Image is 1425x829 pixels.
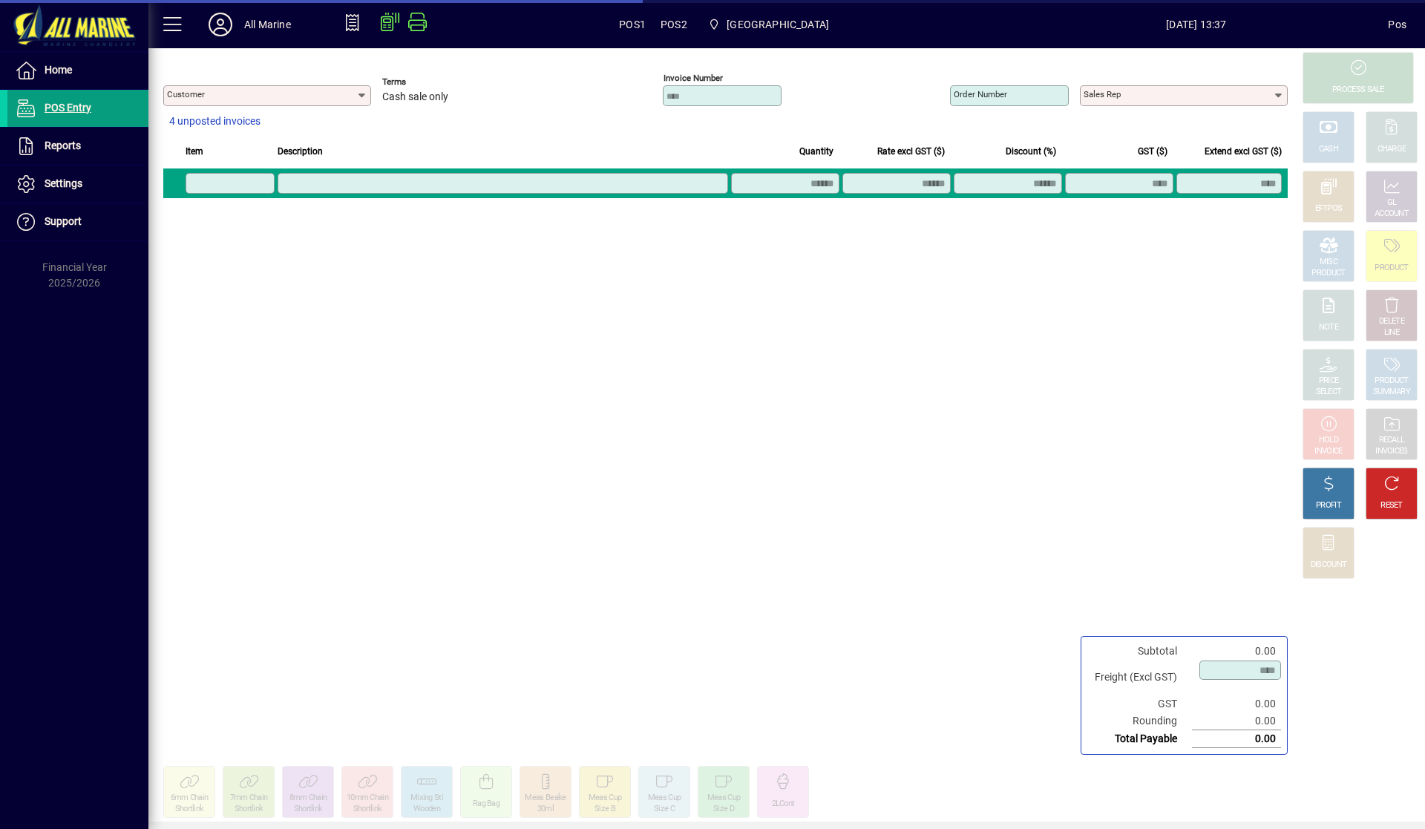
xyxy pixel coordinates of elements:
[294,804,323,815] div: Shortlink
[7,128,148,165] a: Reports
[7,203,148,240] a: Support
[1192,712,1281,730] td: 0.00
[1006,143,1056,160] span: Discount (%)
[1384,327,1399,338] div: LINE
[1332,85,1384,96] div: PROCESS SALE
[1087,730,1192,748] td: Total Payable
[1388,13,1406,36] div: Pos
[382,77,471,87] span: Terms
[347,793,388,804] div: 10mm Chain
[537,804,554,815] div: 30ml
[702,11,835,38] span: Port Road
[1319,435,1338,446] div: HOLD
[589,793,621,804] div: Meas Cup
[1087,695,1192,712] td: GST
[1379,435,1405,446] div: RECALL
[799,143,833,160] span: Quantity
[1379,316,1404,327] div: DELETE
[7,52,148,89] a: Home
[410,793,443,804] div: Mixing Sti
[230,793,268,804] div: 7mm Chain
[707,793,740,804] div: Meas Cup
[45,177,82,189] span: Settings
[169,114,261,129] span: 4 unposted invoices
[1316,500,1341,511] div: PROFIT
[1375,263,1408,274] div: PRODUCT
[1192,643,1281,660] td: 0.00
[1319,144,1338,155] div: CASH
[1311,560,1346,571] div: DISCOUNT
[45,102,91,114] span: POS Entry
[382,91,448,103] span: Cash sale only
[648,793,681,804] div: Meas Cup
[654,804,675,815] div: Size C
[473,799,499,810] div: Rag Bag
[1192,695,1281,712] td: 0.00
[235,804,263,815] div: Shortlink
[1084,89,1121,99] mat-label: Sales rep
[289,793,327,804] div: 8mm Chain
[1319,322,1338,333] div: NOTE
[1004,13,1388,36] span: [DATE] 13:37
[1314,446,1342,457] div: INVOICE
[713,804,734,815] div: Size D
[877,143,945,160] span: Rate excl GST ($)
[413,804,440,815] div: Wooden
[175,804,204,815] div: Shortlink
[594,804,615,815] div: Size B
[727,13,829,36] span: [GEOGRAPHIC_DATA]
[171,793,209,804] div: 6mm Chain
[1380,500,1403,511] div: RESET
[1315,203,1343,214] div: EFTPOS
[954,89,1007,99] mat-label: Order number
[167,89,205,99] mat-label: Customer
[353,804,382,815] div: Shortlink
[197,11,244,38] button: Profile
[619,13,646,36] span: POS1
[1205,143,1282,160] span: Extend excl GST ($)
[7,166,148,203] a: Settings
[45,64,72,76] span: Home
[1375,209,1409,220] div: ACCOUNT
[1373,387,1410,398] div: SUMMARY
[186,143,203,160] span: Item
[1320,257,1337,268] div: MISC
[525,793,566,804] div: Meas Beake
[1316,387,1342,398] div: SELECT
[1087,660,1192,695] td: Freight (Excl GST)
[1311,268,1345,279] div: PRODUCT
[163,108,266,135] button: 4 unposted invoices
[1375,376,1408,387] div: PRODUCT
[45,140,81,151] span: Reports
[1087,643,1192,660] td: Subtotal
[1375,446,1407,457] div: INVOICES
[1087,712,1192,730] td: Rounding
[244,13,291,36] div: All Marine
[664,73,723,83] mat-label: Invoice number
[45,215,82,227] span: Support
[1377,144,1406,155] div: CHARGE
[1138,143,1167,160] span: GST ($)
[1387,197,1397,209] div: GL
[772,799,795,810] div: 2LCont
[661,13,687,36] span: POS2
[278,143,323,160] span: Description
[1319,376,1339,387] div: PRICE
[1192,730,1281,748] td: 0.00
